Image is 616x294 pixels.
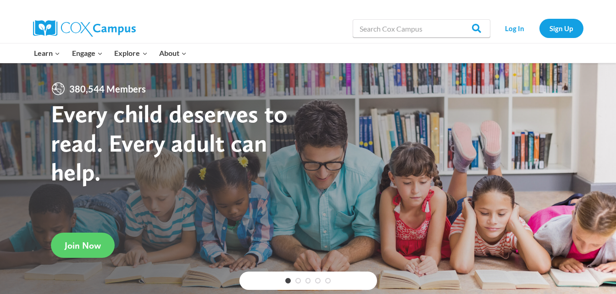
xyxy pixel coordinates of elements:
span: Explore [114,47,147,59]
a: 2 [295,278,301,283]
img: Cox Campus [33,20,136,37]
a: Sign Up [539,19,583,38]
input: Search Cox Campus [353,19,490,38]
span: Engage [72,47,103,59]
a: 5 [325,278,331,283]
nav: Secondary Navigation [495,19,583,38]
a: 4 [315,278,321,283]
a: Log In [495,19,535,38]
span: Learn [34,47,60,59]
nav: Primary Navigation [28,44,193,63]
a: 1 [285,278,291,283]
span: Join Now [65,240,101,251]
span: 380,544 Members [66,82,150,96]
span: About [159,47,187,59]
a: Join Now [51,233,115,258]
a: 3 [305,278,311,283]
strong: Every child deserves to read. Every adult can help. [51,99,288,186]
